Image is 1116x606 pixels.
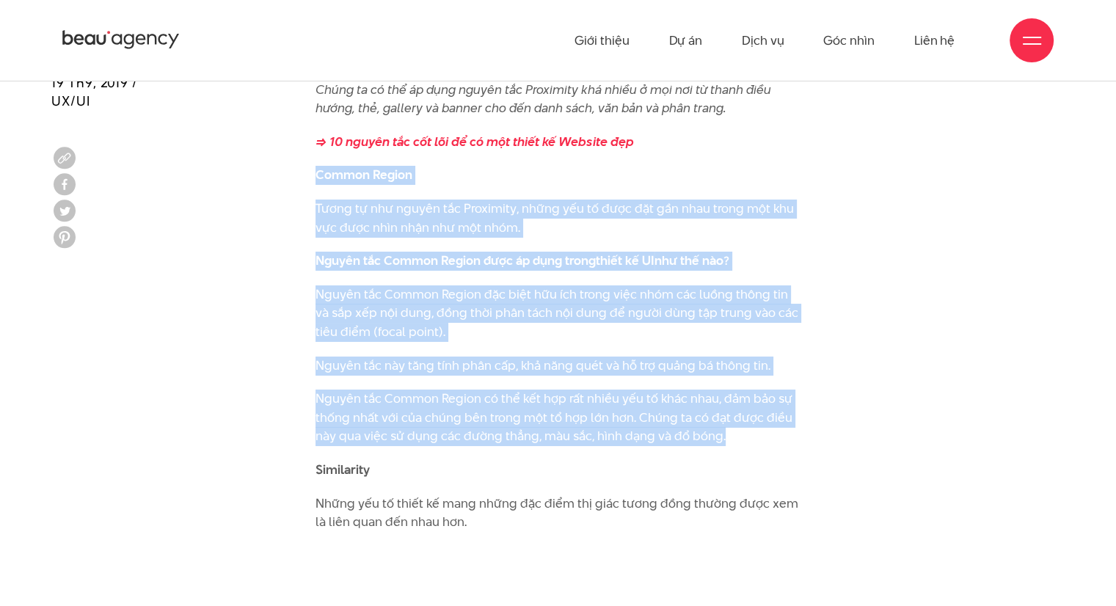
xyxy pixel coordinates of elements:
[316,390,800,446] p: Nguyên tắc Common Region có thể kết hợp rất nhiều yếu tố khác nhau, đảm bảo sự thống nhất với của...
[316,166,412,183] b: Common Region
[316,81,771,117] i: Chúng ta có thể áp dụng nguyên tắc Proximity khá nhiều ở mọi nơi từ thanh điều hướng, thẻ, galler...
[51,73,138,110] span: 19 Th9, 2019 / UX/UI
[316,252,729,269] b: Nguyên tắc Common Region được áp dụng trong như thế nào?
[316,133,634,150] a: => 10 nguyên tắc cốt lõi để có một thiết kế Website đẹp
[316,285,800,342] p: Nguyên tắc Common Region đặc biệt hữu ích trong việc nhóm các luồng thông tin và sắp xếp nội dung...
[316,200,800,237] p: Tương tự như nguyên tắc Proximity, những yếu tố được đặt gần nhau trong một khu vực được nhìn nhậ...
[596,252,654,269] a: thiết kế UI
[316,494,800,532] p: Những yếu tố thiết kế mang những đặc điểm thị giác tương đồng thường được xem là liên quan đến nh...
[316,357,800,376] p: Nguyên tắc này tăng tính phân cấp, khả năng quét và hỗ trợ quảng bá thông tin.
[316,461,370,478] b: Similarity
